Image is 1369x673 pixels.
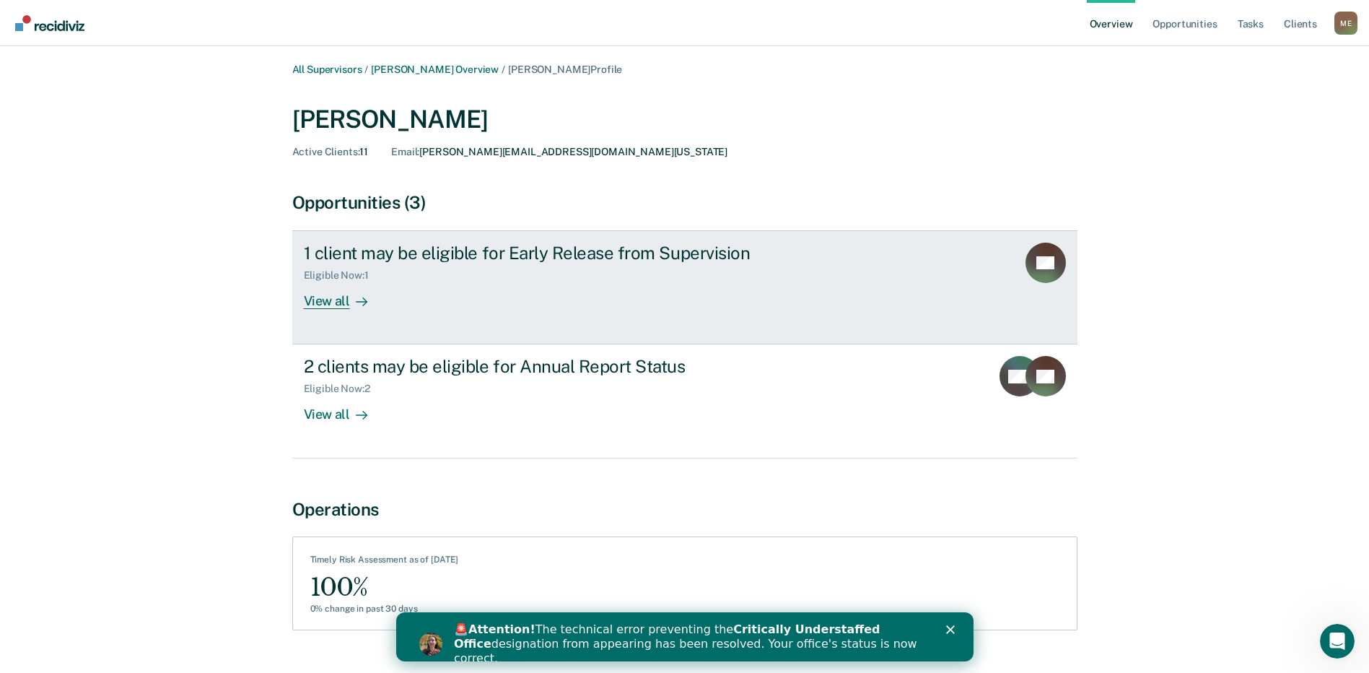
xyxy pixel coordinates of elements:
[1320,624,1355,659] iframe: Intercom live chat
[310,555,459,570] div: Timely Risk Assessment as of [DATE]
[58,10,484,38] b: Critically Understaffed Office
[292,64,362,75] a: All Supervisors
[499,64,508,75] span: /
[304,395,385,423] div: View all
[304,243,810,264] div: 1 client may be eligible for Early Release from Supervision
[15,15,84,31] img: Recidiviz
[292,499,1077,520] div: Operations
[1334,12,1357,35] button: Profile dropdown button
[292,230,1077,344] a: 1 client may be eligible for Early Release from SupervisionEligible Now:1View all
[371,64,499,75] a: [PERSON_NAME] Overview
[292,344,1077,458] a: 2 clients may be eligible for Annual Report StatusEligible Now:2View all
[58,10,531,53] div: 🚨 The technical error preventing the designation from appearing has been resolved. Your office's ...
[292,146,360,157] span: Active Clients :
[292,192,1077,213] div: Opportunities (3)
[1334,12,1357,35] div: M E
[72,10,139,24] b: Attention!
[362,64,371,75] span: /
[304,383,382,395] div: Eligible Now : 2
[508,64,622,75] span: [PERSON_NAME] Profile
[310,604,459,614] div: 0% change in past 30 days
[292,146,369,158] div: 11
[391,146,419,157] span: Email :
[310,571,459,604] div: 100%
[550,13,564,22] div: Close
[391,146,727,158] div: [PERSON_NAME][EMAIL_ADDRESS][DOMAIN_NAME][US_STATE]
[304,356,810,377] div: 2 clients may be eligible for Annual Report Status
[292,105,1077,134] div: [PERSON_NAME]
[304,282,385,310] div: View all
[396,612,974,661] iframe: Intercom live chat banner
[304,269,380,282] div: Eligible Now : 1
